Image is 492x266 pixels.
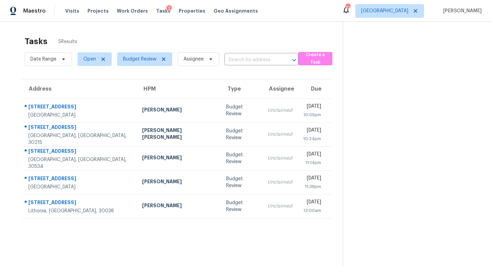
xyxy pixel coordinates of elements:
div: Unclaimed [268,131,292,138]
span: Work Orders [117,8,148,14]
div: Lithonia, [GEOGRAPHIC_DATA], 30038 [28,208,131,214]
th: Type [221,79,262,98]
div: Budget Review [226,175,257,189]
div: 11:14pm [303,159,321,166]
div: [STREET_ADDRESS] [28,124,131,132]
span: Properties [179,8,205,14]
span: 5 Results [58,38,77,45]
div: [PERSON_NAME] [PERSON_NAME] [142,127,215,142]
div: [DATE] [303,103,321,111]
div: [STREET_ADDRESS] [28,199,131,208]
div: 2 [166,5,172,12]
div: Unclaimed [268,155,292,162]
button: Create a Task [298,52,332,65]
span: Tasks [156,9,170,13]
span: Date Range [30,56,56,63]
div: [DATE] [303,175,321,183]
div: Unclaimed [268,107,292,114]
button: Open [289,55,299,65]
span: Visits [65,8,79,14]
th: Address [22,79,137,98]
th: Due [298,79,332,98]
div: [PERSON_NAME] [142,106,215,115]
div: 10:24pm [303,135,321,142]
span: Budget Review [123,56,156,63]
div: [STREET_ADDRESS] [28,103,131,112]
div: Budget Review [226,128,257,141]
div: [PERSON_NAME] [142,202,215,211]
div: [GEOGRAPHIC_DATA], [GEOGRAPHIC_DATA], 30215 [28,132,131,146]
span: Projects [87,8,109,14]
div: [STREET_ADDRESS] [28,175,131,184]
div: [GEOGRAPHIC_DATA], [GEOGRAPHIC_DATA], 30534 [28,156,131,170]
span: Maestro [23,8,46,14]
div: Unclaimed [268,203,292,210]
div: Budget Review [226,104,257,117]
th: Assignee [262,79,298,98]
div: Budget Review [226,199,257,213]
span: Open [83,56,96,63]
span: Geo Assignments [214,8,258,14]
th: HPM [137,79,221,98]
div: [DATE] [303,151,321,159]
div: [DATE] [303,127,321,135]
div: [GEOGRAPHIC_DATA] [28,184,131,190]
h2: Tasks [25,38,47,45]
div: Budget Review [226,151,257,165]
div: 105 [345,4,350,11]
div: [DATE] [303,199,321,207]
span: [PERSON_NAME] [440,8,482,14]
div: 10:05pm [303,111,321,118]
input: Search by address [224,55,279,65]
div: [PERSON_NAME] [142,178,215,187]
div: 11:38pm [303,183,321,190]
span: Assignee [183,56,204,63]
div: Unclaimed [268,179,292,186]
div: 12:00am [303,207,321,214]
div: [PERSON_NAME] [142,154,215,163]
div: [STREET_ADDRESS] [28,148,131,156]
span: Create a Task [302,51,329,67]
div: [GEOGRAPHIC_DATA] [28,112,131,119]
span: [GEOGRAPHIC_DATA] [361,8,408,14]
